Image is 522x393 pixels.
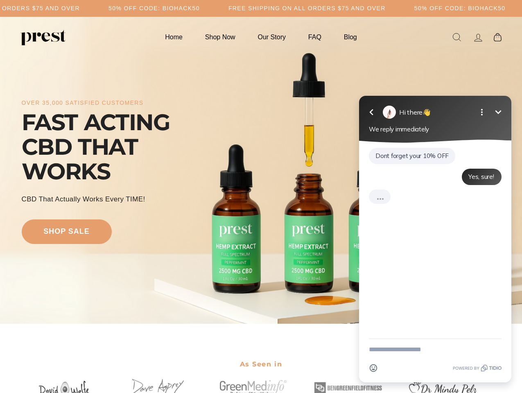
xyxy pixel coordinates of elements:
div: FAST ACTING CBD THAT WORKS [22,110,206,184]
div: CBD That Actually Works every TIME! [22,194,145,204]
ul: Primary [155,29,367,45]
img: PREST ORGANICS [20,29,66,45]
a: Home [155,29,193,45]
a: Shop Now [195,29,246,45]
a: Our Story [248,29,296,45]
a: Blog [334,29,367,45]
a: FAQ [298,29,332,45]
h5: 50% OFF CODE: BIOHACK50 [414,5,506,12]
h5: 50% OFF CODE: BIOHACK50 [108,5,200,12]
div: over 35,000 satisfied customers [22,99,144,106]
h5: Free Shipping on all orders $75 and over [228,5,386,12]
iframe: Tidio Chat [348,87,522,393]
h2: As Seen in [22,355,501,373]
a: shop sale [22,219,112,244]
